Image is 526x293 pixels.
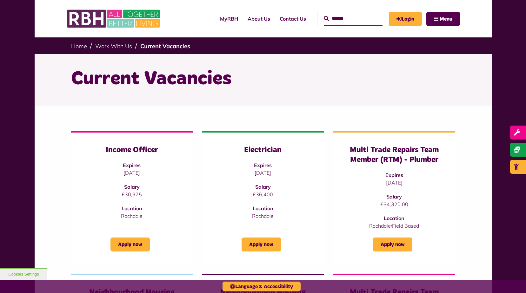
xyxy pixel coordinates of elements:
[84,145,180,155] h3: Income Officer
[71,42,87,50] a: Home
[440,16,452,22] span: Menu
[426,12,460,26] button: Navigation
[215,212,311,220] p: Rochdale
[385,172,403,178] strong: Expires
[215,145,311,155] h3: Electrician
[66,6,162,31] img: RBH
[389,12,422,26] a: MyRBH
[384,215,404,221] strong: Location
[254,162,272,168] strong: Expires
[346,200,442,208] p: £34,320.00
[255,184,271,190] strong: Salary
[215,10,243,27] a: MyRBH
[110,238,150,251] a: Apply now
[122,205,142,212] strong: Location
[124,184,140,190] strong: Salary
[253,205,273,212] strong: Location
[95,42,132,50] a: Work With Us
[242,238,281,251] a: Apply now
[140,42,190,50] a: Current Vacancies
[275,10,311,27] a: Contact Us
[84,191,180,198] p: £30,975
[497,264,526,293] iframe: Netcall Web Assistant for live chat
[84,169,180,177] p: [DATE]
[346,179,442,186] p: [DATE]
[123,162,141,168] strong: Expires
[386,193,402,200] strong: Salary
[215,169,311,177] p: [DATE]
[346,222,442,230] p: Rochdale/Field Based
[223,282,301,291] button: Language & Accessibility
[346,145,442,165] h3: Multi Trade Repairs Team Member (RTM) - Plumber
[84,212,180,220] p: Rochdale
[243,10,275,27] a: About Us
[71,67,455,91] h1: Current Vacancies
[215,191,311,198] p: £36,400
[373,238,412,251] a: Apply now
